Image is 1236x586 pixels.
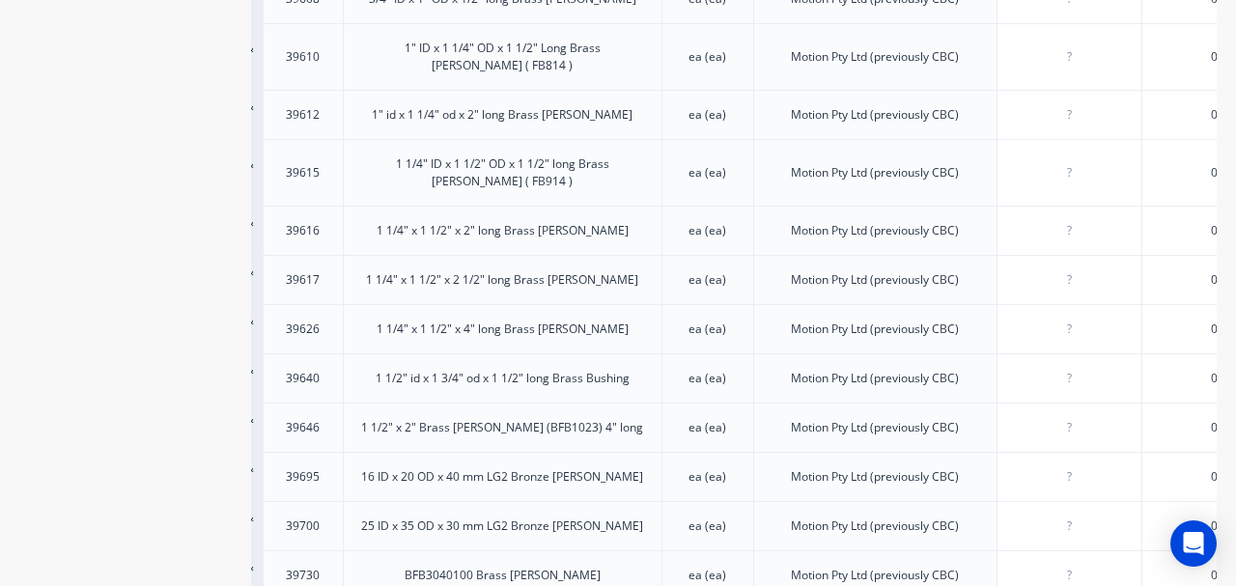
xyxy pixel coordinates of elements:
[1211,370,1218,387] span: 0
[688,517,726,535] div: ea (ea)
[286,271,320,289] div: 39617
[286,419,320,436] div: 39646
[1211,567,1218,584] span: 0
[286,370,320,387] div: 39640
[791,321,959,338] div: Motion Pty Ltd (previously CBC)
[688,164,726,181] div: ea (ea)
[372,106,632,124] div: 1" id x 1 1/4" od x 2" long Brass [PERSON_NAME]
[376,370,630,387] div: 1 1/2" id x 1 3/4" od x 1 1/2" long Brass Bushing
[997,91,1141,139] div: ?
[997,33,1141,81] div: ?
[1211,321,1218,338] span: 0
[1211,419,1218,436] span: 0
[791,517,959,535] div: Motion Pty Ltd (previously CBC)
[791,164,959,181] div: Motion Pty Ltd (previously CBC)
[1211,271,1218,289] span: 0
[377,321,629,338] div: 1 1/4" x 1 1/2" x 4" long Brass [PERSON_NAME]
[286,517,320,535] div: 39700
[791,48,959,66] div: Motion Pty Ltd (previously CBC)
[791,222,959,239] div: Motion Pty Ltd (previously CBC)
[361,419,643,436] div: 1 1/2" x 2" Brass [PERSON_NAME] (BFB1023) 4" long
[359,40,646,74] div: 1" ID x 1 1/4" OD x 1 1/2" Long Brass [PERSON_NAME] ( FB814 )
[688,567,726,584] div: ea (ea)
[1211,164,1218,181] span: 0
[688,370,726,387] div: ea (ea)
[361,468,643,486] div: 16 ID x 20 OD x 40 mm LG2 Bronze [PERSON_NAME]
[791,468,959,486] div: Motion Pty Ltd (previously CBC)
[361,517,643,535] div: 25 ID x 35 OD x 30 mm LG2 Bronze [PERSON_NAME]
[791,106,959,124] div: Motion Pty Ltd (previously CBC)
[286,222,320,239] div: 39616
[688,48,726,66] div: ea (ea)
[997,354,1141,403] div: ?
[688,222,726,239] div: ea (ea)
[286,164,320,181] div: 39615
[997,453,1141,501] div: ?
[688,271,726,289] div: ea (ea)
[688,321,726,338] div: ea (ea)
[405,567,601,584] div: BFB3040100 Brass [PERSON_NAME]
[1211,106,1218,124] span: 0
[791,567,959,584] div: Motion Pty Ltd (previously CBC)
[286,468,320,486] div: 39695
[286,567,320,584] div: 39730
[997,305,1141,353] div: ?
[1211,517,1218,535] span: 0
[997,404,1141,452] div: ?
[286,321,320,338] div: 39626
[377,222,629,239] div: 1 1/4" x 1 1/2" x 2" long Brass [PERSON_NAME]
[1211,468,1218,486] span: 0
[1170,520,1217,567] div: Open Intercom Messenger
[791,370,959,387] div: Motion Pty Ltd (previously CBC)
[997,502,1141,550] div: ?
[997,207,1141,255] div: ?
[688,106,726,124] div: ea (ea)
[791,271,959,289] div: Motion Pty Ltd (previously CBC)
[997,256,1141,304] div: ?
[688,468,726,486] div: ea (ea)
[359,155,646,190] div: 1 1/4" ID x 1 1/2" OD x 1 1/2" long Brass [PERSON_NAME] ( FB914 )
[286,106,320,124] div: 39612
[286,48,320,66] div: 39610
[997,149,1141,197] div: ?
[1211,222,1218,239] span: 0
[688,419,726,436] div: ea (ea)
[791,419,959,436] div: Motion Pty Ltd (previously CBC)
[366,271,638,289] div: 1 1/4" x 1 1/2" x 2 1/2" long Brass [PERSON_NAME]
[1211,48,1218,66] span: 0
